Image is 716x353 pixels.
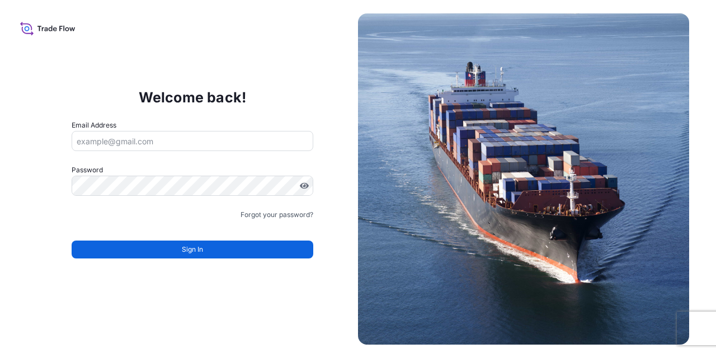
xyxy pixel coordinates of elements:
[182,244,203,255] span: Sign In
[72,131,313,151] input: example@gmail.com
[72,241,313,258] button: Sign In
[300,181,309,190] button: Show password
[139,88,247,106] p: Welcome back!
[241,209,313,220] a: Forgot your password?
[358,13,689,345] img: Ship illustration
[72,164,313,176] label: Password
[72,120,116,131] label: Email Address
